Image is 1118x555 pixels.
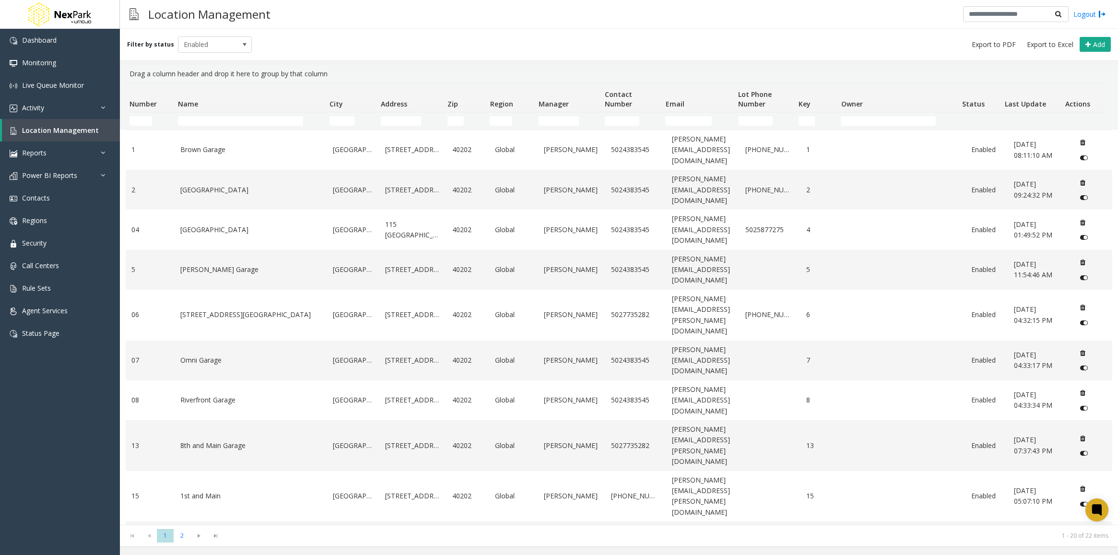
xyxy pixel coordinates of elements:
span: Location Management [22,126,99,135]
td: Email Filter [661,112,734,130]
a: Global [495,355,532,366]
a: 07 [131,355,169,366]
a: [STREET_ADDRESS] [385,440,441,451]
span: [DATE] 07:37:43 PM [1014,435,1052,455]
th: Actions [1061,83,1104,112]
span: [DATE] 01:49:52 PM [1014,220,1052,239]
a: [PHONE_NUMBER] [745,185,795,195]
a: [PERSON_NAME][EMAIL_ADDRESS][PERSON_NAME][DOMAIN_NAME] [672,294,734,337]
a: 5024383545 [611,395,660,405]
a: [DATE] 09:24:32 PM [1014,179,1063,201]
a: [PERSON_NAME] [544,355,600,366]
img: 'icon' [10,330,17,338]
span: Manager [539,99,569,108]
a: [STREET_ADDRESS] [385,395,441,405]
a: 6 [806,309,837,320]
a: 5024383545 [611,264,660,275]
a: [DATE] 04:33:34 PM [1014,390,1063,411]
button: Disable [1075,400,1093,415]
a: [PERSON_NAME] Garage [180,264,321,275]
button: Disable [1075,360,1093,376]
a: 15 [806,491,837,501]
a: [DATE] 07:37:43 PM [1014,435,1063,456]
span: Go to the next page [192,532,205,540]
button: Export to Excel [1023,38,1077,51]
kendo-pager-info: 1 - 20 of 22 items [230,531,1108,540]
td: Region Filter [486,112,534,130]
a: 2 [806,185,837,195]
a: 8th and Main Garage [180,440,321,451]
a: [DATE] 01:49:52 PM [1014,219,1063,241]
img: 'icon' [10,127,17,135]
td: Name Filter [174,112,326,130]
div: Drag a column header and drop it here to group by that column [126,65,1112,83]
img: 'icon' [10,217,17,225]
input: Email Filter [665,116,712,126]
a: [PERSON_NAME] [544,224,600,235]
a: [STREET_ADDRESS] [385,491,441,501]
a: [STREET_ADDRESS] [385,185,441,195]
img: 'icon' [10,195,17,202]
a: [DATE] 11:54:46 AM [1014,259,1063,281]
img: 'icon' [10,307,17,315]
a: Global [495,185,532,195]
a: 5024383545 [611,224,660,235]
a: Enabled [971,355,1002,366]
a: Global [495,395,532,405]
a: [GEOGRAPHIC_DATA] [333,224,373,235]
span: Dashboard [22,35,57,45]
a: Global [495,224,532,235]
span: Zip [447,99,458,108]
span: Reports [22,148,47,157]
a: 40202 [452,491,483,501]
span: Contacts [22,193,50,202]
img: 'icon' [10,150,17,157]
button: Delete [1075,175,1091,190]
span: Go to the next page [190,529,207,543]
button: Disable [1075,496,1093,511]
a: [GEOGRAPHIC_DATA] [333,309,373,320]
a: Location Management [2,119,120,142]
span: Power BI Reports [22,171,77,180]
a: Enabled [971,264,1002,275]
button: Disable [1075,315,1093,331]
span: [DATE] 08:11:10 AM [1014,140,1052,159]
a: [PHONE_NUMBER] [611,491,660,501]
label: Filter by status [127,40,174,49]
a: [STREET_ADDRESS] [385,144,441,155]
input: Address Filter [381,116,421,126]
td: Manager Filter [534,112,601,130]
a: 2 [131,185,169,195]
h3: Location Management [143,2,275,26]
img: 'icon' [10,285,17,293]
a: 115 [GEOGRAPHIC_DATA] [385,219,441,241]
span: Contact Number [605,90,632,108]
span: [DATE] 04:32:15 PM [1014,305,1052,324]
a: [GEOGRAPHIC_DATA] [333,491,373,501]
td: Last Update Filter [1000,112,1061,130]
a: [PERSON_NAME][EMAIL_ADDRESS][DOMAIN_NAME] [672,174,734,206]
a: [GEOGRAPHIC_DATA] [333,185,373,195]
a: [STREET_ADDRESS] [385,264,441,275]
span: Enabled [178,37,237,52]
input: Lot Phone Number Filter [738,116,773,126]
a: [DATE] 05:07:10 PM [1014,485,1063,507]
td: Contact Number Filter [601,112,661,130]
span: Live Queue Monitor [22,81,84,90]
a: Riverfront Garage [180,395,321,405]
a: Enabled [971,185,1002,195]
a: [PERSON_NAME] [544,185,600,195]
a: [PERSON_NAME] [544,491,600,501]
td: Key Filter [795,112,837,130]
input: Contact Number Filter [605,116,639,126]
span: Activity [22,103,44,112]
a: 8 [806,395,837,405]
a: Enabled [971,395,1002,405]
span: Agent Services [22,306,68,315]
a: Brown Garage [180,144,321,155]
a: 7 [806,355,837,366]
a: 40202 [452,309,483,320]
a: [GEOGRAPHIC_DATA] [333,264,373,275]
span: Add [1093,40,1105,49]
a: 40202 [452,264,483,275]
